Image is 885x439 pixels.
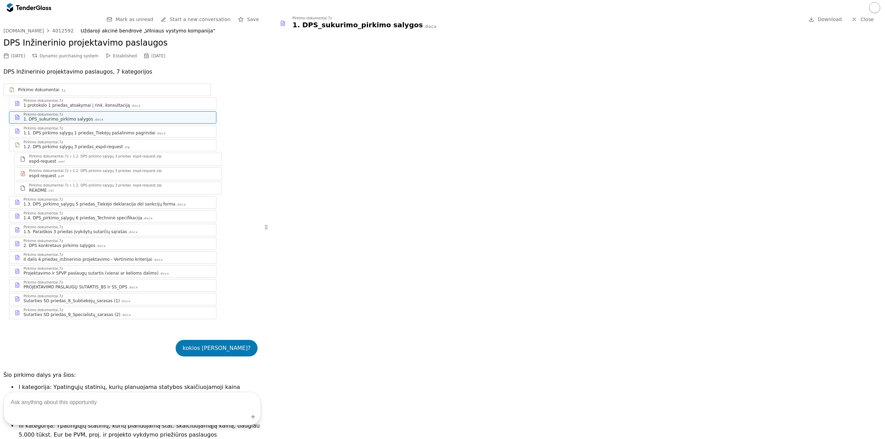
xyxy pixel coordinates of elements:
div: kokios [PERSON_NAME]? [183,343,251,353]
a: Pirkimo dokumentai.7z2. DPS konkretaus pirkimo sąlygos.docx [9,238,216,250]
button: Mark as unread [105,15,156,24]
a: Pirkimo dokumentai.7z1.3. DPS_pirkimo_sąlygų 5 priedas_Tiekėjo deklaracija dėl sankcijų forma.docx [9,196,216,209]
div: Uždaroji akcinė bendrovė „Vilniaus vystymo kompanija“ [81,28,254,34]
div: [DATE] [151,54,166,58]
div: .docx [159,271,169,276]
div: Pirkimo dokumentai.7z [24,226,63,229]
div: Pirkimo dokumentai.7z [24,127,63,130]
div: 1.2. DPS pirkimo sąlygų 3 priedas_espd-request.zip [73,155,161,158]
div: .docx [156,131,166,136]
div: 4012592 [52,28,74,33]
div: README [29,188,47,193]
div: .7z [60,88,66,93]
div: 1.3. DPS_pirkimo_sąlygų 5 priedas_Tiekėjo deklaracija dėl sankcijų forma [24,201,175,207]
div: PROJEKTAVIMO PASLAUGŲ SUTARTIS_BS ir SS_DPS [24,284,127,290]
div: Pirkimo dokumentai.7z [292,17,332,20]
div: 1.2. DPS pirkimo sąlygų 3 priedas_espd-request.zip [73,169,161,173]
div: 1.2. DPS pirkimo sąlygų 3 priedas_espd-request [24,144,123,150]
a: Pirkimo dokumentai.7z1. DPS_sukurimo_pirkimo salygos.docx [9,111,216,124]
div: Pirkimo dokumentai.7z [29,169,68,173]
p: DPS Inžinerinio projektavimo paslaugos, 7 kategorijos [3,67,261,77]
h2: DPS Inžinerinio projektavimo paslaugos [3,37,261,49]
div: espd-request [29,173,56,179]
div: .docx [128,230,138,235]
a: Pirkimo dokumentai.7z1.2. DPS pirkimo sąlygų 3 priedas_espd-request.zip [9,139,216,151]
div: Pirkimo dokumentai.7z [24,141,63,144]
a: Download [807,15,844,24]
a: Close [847,15,878,24]
div: .docx [94,117,104,122]
div: 2. DPS konkretaus pirkimo sąlygos [24,243,95,248]
div: .txt [47,189,54,193]
div: Pirkimo dokumentai.7z [24,281,63,284]
div: .docx [131,104,141,108]
div: .xml [57,160,65,164]
div: 1.5. Paraiškos 3 priedas Įvykdytų sutarčių sąrašas [24,229,127,235]
a: Pirkimo dokumentai.7z1.1. DPS pirkimo sąlygų 1 priedas_Tiekėjų pašalinimo pagrindai.docx [9,125,216,137]
div: .zip [123,145,130,150]
a: Pirkimo dokumentai.7z1.2. DPS pirkimo sąlygų 3 priedas_espd-request.zipespd-request.pdf [15,167,222,180]
div: Sutarties SD priedas_8_Subtiekėjų_sarasas (1) [24,298,120,304]
div: .pdf [57,174,64,179]
a: Pirkimo dokumentai.7z1.5. Paraiškos 3 priedas Įvykdytų sutarčių sąrašas.docx [9,224,216,236]
div: 1. DPS_sukurimo_pirkimo salygos [24,116,93,122]
div: Pirkimo dokumentai.7z [24,267,63,270]
span: Mark as unread [116,17,153,22]
div: Pirkimo dokumentai.7z [24,253,63,257]
div: [DOMAIN_NAME] [3,28,44,33]
span: Save [247,17,259,22]
div: .docx [143,216,153,221]
div: 1.2. DPS pirkimo sąlygų 3 priedas_espd-request.zip [73,184,161,187]
div: .docx [176,202,186,207]
div: [DATE] [11,54,25,58]
div: .docx [96,244,106,248]
div: 1.4. DPS_pirkimo_sąlygų 6 priedas_Techninė specifikacija [24,215,142,221]
div: 1 protokolo 1 priedas_atsakymai į rink. konsultaciją [24,103,130,108]
div: .docx [121,299,131,304]
span: Close [860,17,874,22]
a: Start a new conversation [159,15,233,24]
a: Pirkimo dokumentai.7z [3,84,211,96]
div: II dalis 4 priedas_inžinerinio projektavimo - Vertinimo kriterijai [24,257,152,262]
div: 1.1. DPS pirkimo sąlygų 1 priedas_Tiekėjų pašalinimo pagrindai [24,130,155,136]
a: Pirkimo dokumentai.7zPROJEKTAVIMO PASLAUGŲ SUTARTIS_BS ir SS_DPS.docx [9,279,216,292]
a: Pirkimo dokumentai.7zProjektavimo ir SPVP paslaugų sutartis (vienai ar kelioms dalims).docx [9,265,216,278]
a: [DOMAIN_NAME]4012592 [3,28,74,34]
div: Pirkimo dokumentai [18,87,59,93]
div: Pirkimo dokumentai.7z [24,295,63,298]
div: espd-request [29,159,56,164]
a: Pirkimo dokumentai.7z1.2. DPS pirkimo sąlygų 3 priedas_espd-request.zipespd-request.xml [15,153,222,166]
span: Download [818,17,842,22]
div: Pirkimo dokumentai.7z [29,155,68,158]
a: Pirkimo dokumentai.7zII dalis 4 priedas_inžinerinio projektavimo - Vertinimo kriterijai.docx [9,251,216,264]
a: Pirkimo dokumentai.7z1.2. DPS pirkimo sąlygų 3 priedas_espd-request.zipREADME.txt [15,182,222,195]
div: .docx [128,285,138,290]
span: Start a new conversation [170,17,231,22]
div: Pirkimo dokumentai.7z [24,308,63,312]
div: .docx [121,313,131,317]
div: .docx [153,258,163,262]
a: Pirkimo dokumentai.7z1.4. DPS_pirkimo_sąlygų 6 priedas_Techninė specifikacija.docx [9,210,216,222]
span: Dynamic purchasing system [40,54,99,58]
div: .docx [423,24,437,30]
a: Pirkimo dokumentai.7zSutarties SD priedas_9_Specialistų_sarasas (2).docx [9,307,216,319]
div: 1. DPS_sukurimo_pirkimo salygos [292,20,423,30]
div: Pirkimo dokumentai.7z [24,113,63,116]
div: Pirkimo dokumentai.7z [24,239,63,243]
div: Pirkimo dokumentai.7z [29,184,68,187]
div: Pirkimo dokumentai.7z [24,99,63,103]
span: Established [113,54,137,58]
button: Save [236,15,261,24]
div: Sutarties SD priedas_9_Specialistų_sarasas (2) [24,312,120,317]
div: Projektavimo ir SPVP paslaugų sutartis (vienai ar kelioms dalims) [24,270,158,276]
a: Pirkimo dokumentai.7z1 protokolo 1 priedas_atsakymai į rink. konsultaciją.docx [9,97,216,110]
p: Šio pirkimo dalys yra šios: [3,370,261,380]
a: Pirkimo dokumentai.7zSutarties SD priedas_8_Subtiekėjų_sarasas (1).docx [9,293,216,305]
div: Pirkimo dokumentai.7z [24,212,63,215]
div: Pirkimo dokumentai.7z [24,198,63,201]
